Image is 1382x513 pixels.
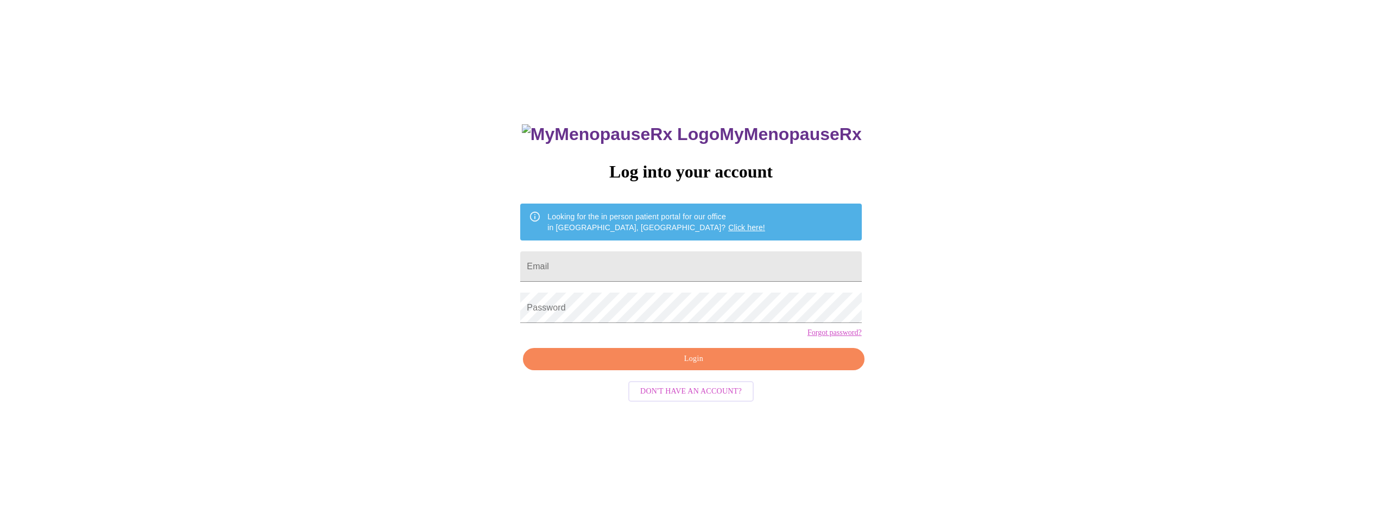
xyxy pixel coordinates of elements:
[807,328,862,337] a: Forgot password?
[628,381,754,402] button: Don't have an account?
[535,352,851,366] span: Login
[547,207,765,237] div: Looking for the in person patient portal for our office in [GEOGRAPHIC_DATA], [GEOGRAPHIC_DATA]?
[522,124,862,144] h3: MyMenopauseRx
[520,162,861,182] h3: Log into your account
[640,385,742,398] span: Don't have an account?
[522,124,720,144] img: MyMenopauseRx Logo
[728,223,765,232] a: Click here!
[523,348,864,370] button: Login
[626,385,756,395] a: Don't have an account?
